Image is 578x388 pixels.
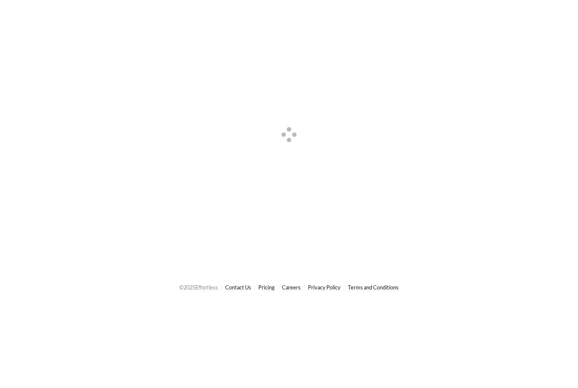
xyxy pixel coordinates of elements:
[348,284,399,291] a: Terms and Conditions
[258,284,275,291] a: Pricing
[225,284,251,291] a: Contact Us
[308,284,341,291] a: Privacy Policy
[282,284,301,291] a: Careers
[179,284,218,291] span: © 2025 Effortless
